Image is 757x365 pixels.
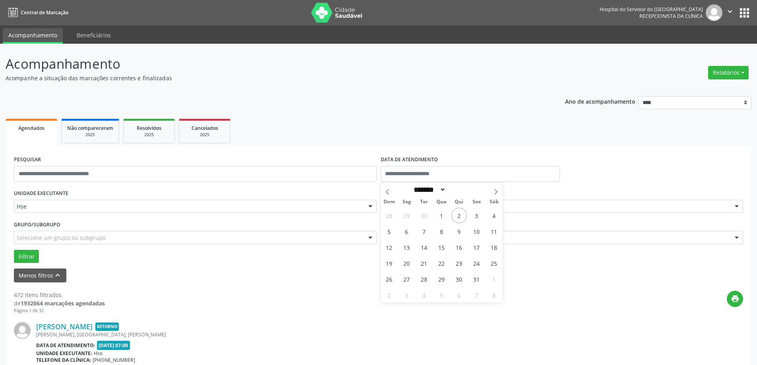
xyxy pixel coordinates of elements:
span: Retorno [95,323,119,331]
span: Agendados [18,125,45,131]
span: Cancelados [192,125,218,131]
span: Resolvidos [137,125,161,131]
span: Novembro 3, 2025 [399,287,414,303]
span: Novembro 4, 2025 [416,287,432,303]
i: keyboard_arrow_up [53,271,62,280]
span: Outubro 7, 2025 [416,224,432,239]
span: Sáb [485,199,503,205]
span: Novembro 6, 2025 [451,287,467,303]
span: Outubro 18, 2025 [486,239,502,255]
b: Unidade executante: [36,350,92,357]
span: Outubro 28, 2025 [416,271,432,287]
span: Outubro 17, 2025 [469,239,484,255]
span: Seg [398,199,415,205]
span: Ter [415,199,433,205]
label: DATA DE ATENDIMENTO [381,154,438,166]
div: Página 1 de 32 [14,307,105,314]
span: Qui [450,199,468,205]
span: Outubro 26, 2025 [381,271,397,287]
strong: 1932064 marcações agendadas [21,299,105,307]
button: print [727,291,743,307]
i:  [726,7,734,16]
span: Dom [381,199,398,205]
span: Outubro 27, 2025 [399,271,414,287]
a: Acompanhamento [3,28,63,44]
span: Outubro 31, 2025 [469,271,484,287]
span: Recepcionista da clínica [639,13,703,19]
span: Novembro 1, 2025 [486,271,502,287]
button: Relatórios [708,66,749,79]
select: Month [411,185,446,194]
span: Novembro 5, 2025 [434,287,449,303]
span: Outubro 8, 2025 [434,224,449,239]
img: img [14,322,31,339]
span: Sex [468,199,485,205]
button: Menos filtroskeyboard_arrow_up [14,268,66,282]
span: Novembro 2, 2025 [381,287,397,303]
span: Outubro 3, 2025 [469,208,484,223]
span: Outubro 1, 2025 [434,208,449,223]
span: Outubro 21, 2025 [416,255,432,271]
span: Outubro 16, 2025 [451,239,467,255]
div: de [14,299,105,307]
span: Novembro 8, 2025 [486,287,502,303]
span: Setembro 28, 2025 [381,208,397,223]
p: Acompanhamento [6,54,528,74]
label: PESQUISAR [14,154,41,166]
div: 2025 [67,132,113,138]
span: Hse [17,203,360,211]
span: Outubro 13, 2025 [399,239,414,255]
a: [PERSON_NAME] [36,322,93,331]
label: UNIDADE EXECUTANTE [14,187,68,200]
span: Outubro 5, 2025 [381,224,397,239]
b: Data de atendimento: [36,342,95,349]
div: 472 itens filtrados [14,291,105,299]
label: Grupo/Subgrupo [14,218,60,231]
div: Hospital do Servidor do [GEOGRAPHIC_DATA] [600,6,703,13]
span: Setembro 29, 2025 [399,208,414,223]
button:  [722,4,738,21]
span: Outubro 11, 2025 [486,224,502,239]
span: Setembro 30, 2025 [416,208,432,223]
div: [PERSON_NAME], [GEOGRAPHIC_DATA], [PERSON_NAME] [36,331,624,338]
span: Novembro 7, 2025 [469,287,484,303]
span: Outubro 14, 2025 [416,239,432,255]
span: Qua [433,199,450,205]
span: Outubro 2, 2025 [451,208,467,223]
span: Outubro 23, 2025 [451,255,467,271]
span: Outubro 19, 2025 [381,255,397,271]
b: Telefone da clínica: [36,357,91,363]
button: Filtrar [14,250,39,263]
span: Todos os profissionais [383,203,727,211]
span: Não compareceram [67,125,113,131]
span: Hse [94,350,103,357]
span: Outubro 9, 2025 [451,224,467,239]
span: Outubro 15, 2025 [434,239,449,255]
button: apps [738,6,751,20]
span: Outubro 22, 2025 [434,255,449,271]
p: Acompanhe a situação das marcações correntes e finalizadas [6,74,528,82]
i: print [731,294,740,303]
span: Central de Marcação [21,9,68,16]
span: [DATE] 07:00 [97,341,130,350]
span: Outubro 30, 2025 [451,271,467,287]
span: Outubro 20, 2025 [399,255,414,271]
span: [PHONE_NUMBER] [93,357,135,363]
p: Ano de acompanhamento [565,96,635,106]
span: Selecione um grupo ou subgrupo [17,234,106,242]
span: Outubro 10, 2025 [469,224,484,239]
span: Outubro 4, 2025 [486,208,502,223]
span: Outubro 6, 2025 [399,224,414,239]
span: Outubro 12, 2025 [381,239,397,255]
input: Year [446,185,472,194]
div: 2025 [129,132,169,138]
img: img [706,4,722,21]
div: 2025 [185,132,225,138]
span: Outubro 25, 2025 [486,255,502,271]
span: Outubro 29, 2025 [434,271,449,287]
span: Outubro 24, 2025 [469,255,484,271]
a: Beneficiários [71,28,116,42]
a: Central de Marcação [6,6,68,19]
